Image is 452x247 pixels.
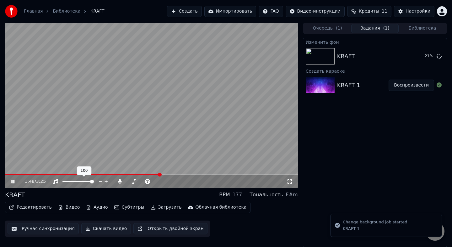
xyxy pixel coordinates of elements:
button: Аудио [83,203,110,212]
span: 3:25 [36,178,46,185]
div: Облачная библиотека [196,204,247,211]
div: Создать караоке [303,67,447,75]
span: 1:48 [25,178,35,185]
button: Скачать видео [81,223,131,234]
button: Видео-инструкции [286,6,345,17]
span: Кредиты [359,8,379,14]
div: 21 % [425,54,434,59]
button: Воспроизвести [389,80,434,91]
span: KRAFT [90,8,104,14]
button: Загрузить [148,203,184,212]
span: ( 1 ) [383,25,390,31]
button: Редактировать [7,203,54,212]
img: youka [5,5,18,18]
div: KRAFT [337,52,355,61]
button: FAQ [259,6,283,17]
span: ( 1 ) [336,25,342,31]
button: Настройки [394,6,434,17]
div: BPM [219,191,230,199]
div: KRAFT 1 [343,226,407,232]
div: 100 [77,166,92,175]
a: Библиотека [53,8,80,14]
div: / [25,178,40,185]
span: 11 [382,8,387,14]
div: Настройки [406,8,430,14]
div: KRAFT [5,190,25,199]
button: Библиотека [399,24,446,33]
nav: breadcrumb [24,8,105,14]
button: Видео [56,203,83,212]
button: Субтитры [112,203,147,212]
div: Тональность [250,191,283,199]
div: 177 [233,191,242,199]
button: Открыть двойной экран [133,223,207,234]
button: Кредиты11 [347,6,391,17]
button: Ручная синхронизация [8,223,79,234]
div: Изменить фон [303,38,447,46]
div: KRAFT 1 [337,81,360,90]
button: Очередь [304,24,351,33]
button: Задания [351,24,399,33]
div: F#m [286,191,298,199]
a: Главная [24,8,43,14]
button: Импортировать [204,6,256,17]
button: Создать [167,6,202,17]
div: Change background job started [343,219,407,225]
